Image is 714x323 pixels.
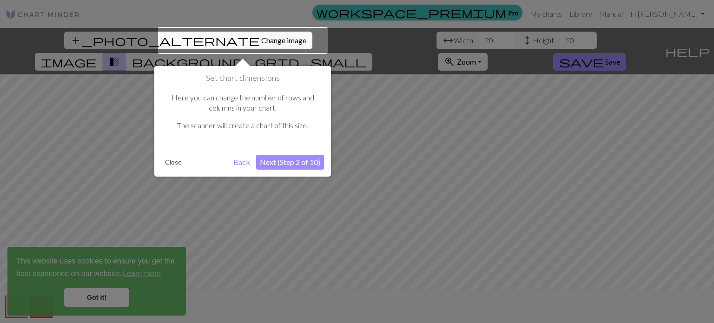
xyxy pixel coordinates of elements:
button: Close [161,155,185,169]
div: Set chart dimensions [154,66,331,177]
p: Here you can change the number of rows and columns in your chart. [166,92,319,113]
p: The scanner will create a chart of this size. [166,120,319,131]
h1: Set chart dimensions [161,73,324,83]
button: Next (Step 2 of 10) [256,155,324,170]
button: Back [230,155,254,170]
